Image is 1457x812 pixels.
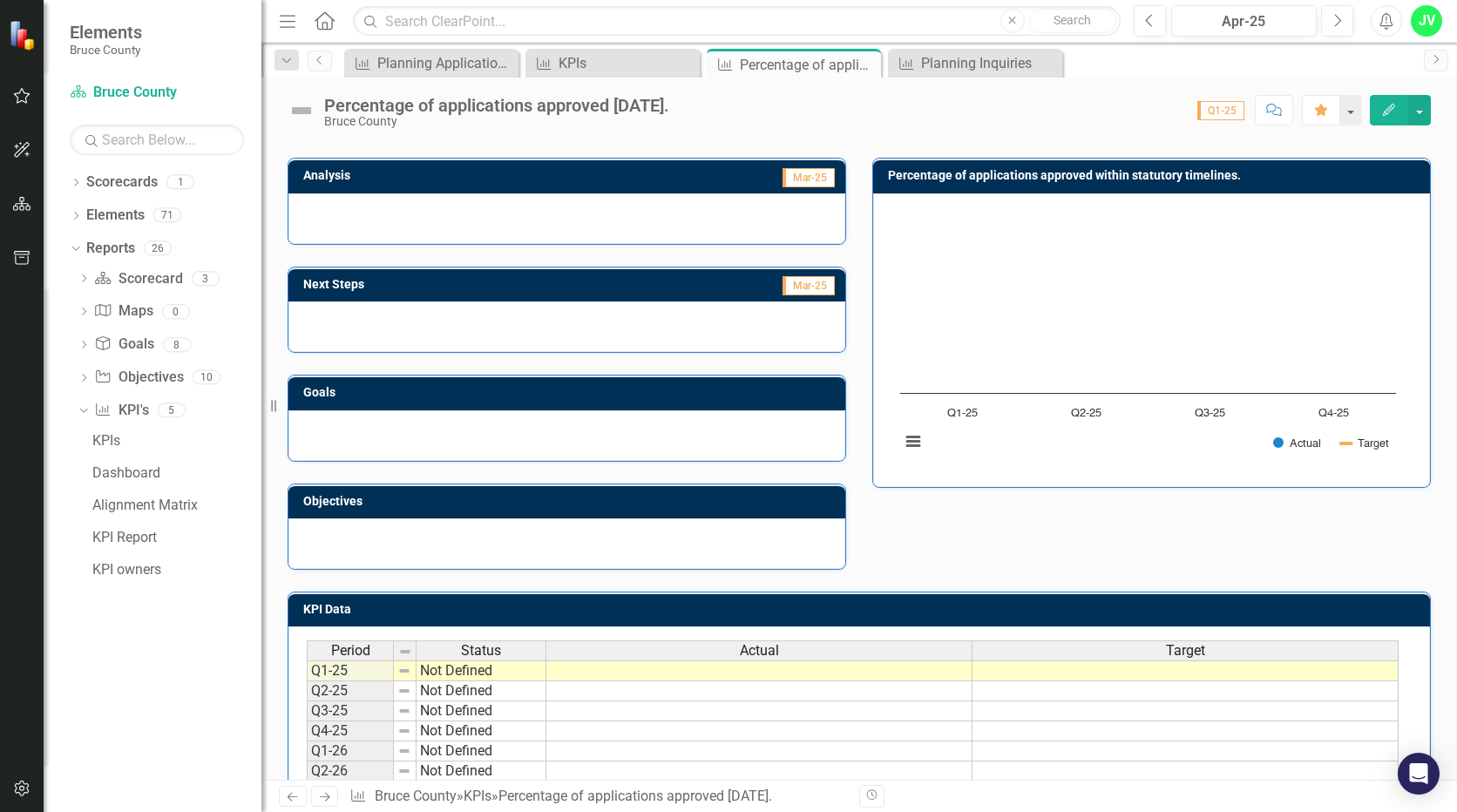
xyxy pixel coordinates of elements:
text: Q4-25 [1318,408,1349,419]
a: KPI Report [88,524,261,551]
a: Elements [86,206,145,226]
div: KPIs [92,433,261,449]
input: Search ClearPoint... [353,6,1121,37]
h3: Objectives [303,495,837,508]
a: KPIs [88,427,261,455]
button: Show Target [1341,436,1389,450]
span: Elements [70,22,142,43]
td: Q1-26 [307,741,394,761]
a: KPIs [464,788,491,804]
a: Scorecard [94,269,182,289]
div: Chart. Highcharts interactive chart. [891,207,1412,469]
a: Bruce County [375,788,457,804]
div: Alignment Matrix [92,497,261,513]
a: Maps [94,301,152,321]
div: 26 [144,240,172,255]
div: KPIs [559,52,695,74]
td: Q2-25 [307,681,394,701]
td: Not Defined [417,721,546,741]
h3: Next Steps [303,278,586,291]
a: Reports [86,239,135,259]
div: 3 [192,271,220,286]
span: Mar-25 [783,168,835,187]
a: Dashboard [88,459,261,487]
span: Q1-25 [1197,101,1244,120]
button: JV [1411,5,1442,37]
td: Q1-25 [307,660,394,681]
span: Period [331,643,370,659]
img: 8DAGhfEEPCf229AAAAAElFTkSuQmCC [397,684,411,698]
img: 8DAGhfEEPCf229AAAAAElFTkSuQmCC [397,704,411,718]
td: Not Defined [417,741,546,761]
div: Percentage of applications approved [DATE]. [498,788,772,804]
div: Apr-25 [1177,11,1311,32]
svg: Interactive chart [891,207,1405,469]
div: Percentage of applications approved [DATE]. [324,96,669,115]
span: Target [1166,643,1205,659]
a: Scorecards [86,173,158,193]
div: KPI owners [92,562,261,578]
div: 8 [163,337,191,352]
a: Goals [94,335,153,355]
h3: KPI Data [303,603,1421,616]
button: View chart menu, Chart [901,430,925,454]
button: Search [1029,9,1116,33]
span: Search [1054,13,1091,27]
div: » » [349,787,846,807]
td: Not Defined [417,660,546,681]
td: Not Defined [417,681,546,701]
a: Alignment Matrix [88,491,261,519]
img: Not Defined [288,97,315,125]
a: KPI's [94,401,148,421]
text: Q1-25 [947,408,978,419]
h3: Goals [303,386,837,399]
img: 8DAGhfEEPCf229AAAAAElFTkSuQmCC [397,664,411,678]
a: Bruce County [70,83,244,103]
div: Bruce County [324,115,669,128]
div: Planning Applications Annually [377,52,514,74]
span: Status [461,643,501,659]
small: Bruce County [70,43,142,57]
div: KPI Report [92,530,261,545]
div: Planning Inquiries [921,52,1058,74]
text: Q2-25 [1071,408,1101,419]
a: KPIs [530,52,695,74]
div: 0 [162,304,190,319]
div: 71 [153,208,181,223]
td: Q2-26 [307,761,394,782]
img: 8DAGhfEEPCf229AAAAAElFTkSuQmCC [397,744,411,758]
img: 8DAGhfEEPCf229AAAAAElFTkSuQmCC [397,724,411,738]
span: Actual [740,643,779,659]
div: Percentage of applications approved [DATE]. [740,54,877,76]
td: Not Defined [417,761,546,782]
a: Objectives [94,368,183,388]
button: Apr-25 [1171,5,1317,37]
a: KPI owners [88,556,261,584]
div: 10 [193,370,220,385]
h3: Percentage of applications approved within statutory timelines. [888,169,1421,182]
h3: Analysis [303,169,552,182]
div: Open Intercom Messenger [1398,753,1440,795]
input: Search Below... [70,125,244,155]
img: ClearPoint Strategy [9,20,39,51]
td: Q4-25 [307,721,394,741]
img: 8DAGhfEEPCf229AAAAAElFTkSuQmCC [398,645,412,659]
td: Q3-25 [307,701,394,721]
div: 1 [166,175,194,190]
img: 8DAGhfEEPCf229AAAAAElFTkSuQmCC [397,764,411,778]
span: Mar-25 [783,276,835,295]
a: Planning Applications Annually [349,52,514,74]
div: Dashboard [92,465,261,481]
text: Q3-25 [1195,408,1225,419]
div: 5 [158,403,186,418]
a: Planning Inquiries [892,52,1058,74]
button: Show Actual [1273,436,1321,450]
td: Not Defined [417,701,546,721]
